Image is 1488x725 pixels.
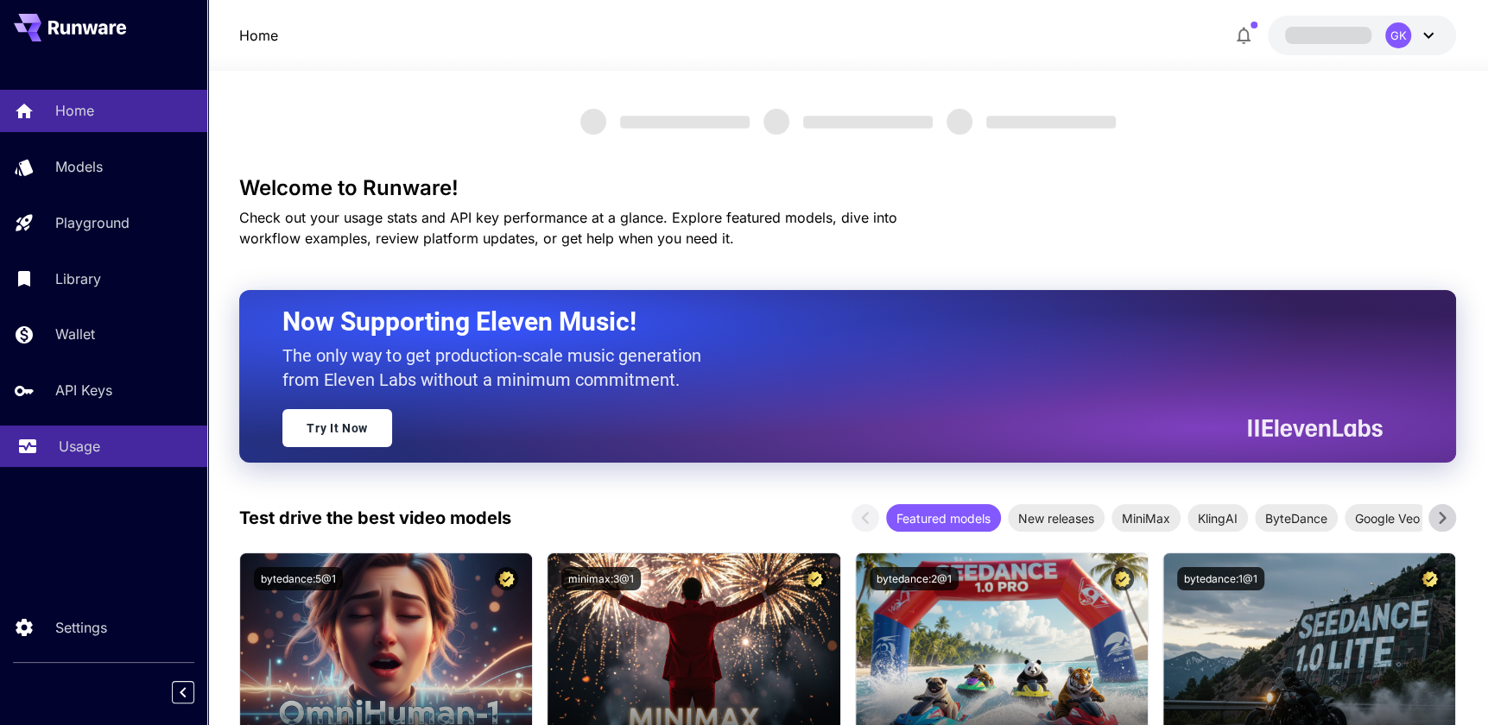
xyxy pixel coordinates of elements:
[59,436,100,457] p: Usage
[1345,504,1430,532] div: Google Veo
[1255,504,1338,532] div: ByteDance
[1187,509,1248,527] span: KlingAI
[1008,504,1105,532] div: New releases
[239,505,511,531] p: Test drive the best video models
[55,268,101,289] p: Library
[185,677,207,708] div: Collapse sidebar
[886,504,1001,532] div: Featured models
[1111,504,1181,532] div: MiniMax
[1255,509,1338,527] span: ByteDance
[239,25,278,46] nav: breadcrumb
[1177,567,1264,590] button: bytedance:1@1
[1385,22,1411,48] div: GK
[1345,509,1430,527] span: Google Veo
[803,567,826,590] button: Certified Model – Vetted for best performance and includes a commercial license.
[495,567,518,590] button: Certified Model – Vetted for best performance and includes a commercial license.
[886,509,1001,527] span: Featured models
[55,100,94,121] p: Home
[172,681,194,703] button: Collapse sidebar
[1418,567,1441,590] button: Certified Model – Vetted for best performance and includes a commercial license.
[282,409,392,447] a: Try It Now
[1268,16,1456,55] button: GK
[55,212,130,233] p: Playground
[1111,509,1181,527] span: MiniMax
[239,25,278,46] a: Home
[55,617,107,638] p: Settings
[55,156,103,177] p: Models
[55,324,95,344] p: Wallet
[55,380,112,400] p: API Keys
[1111,567,1134,590] button: Certified Model – Vetted for best performance and includes a commercial license.
[870,567,959,590] button: bytedance:2@1
[282,344,714,392] p: The only way to get production-scale music generation from Eleven Labs without a minimum commitment.
[282,306,1370,338] h2: Now Supporting Eleven Music!
[239,209,897,247] span: Check out your usage stats and API key performance at a glance. Explore featured models, dive int...
[1008,509,1105,527] span: New releases
[561,567,641,590] button: minimax:3@1
[1187,504,1248,532] div: KlingAI
[254,567,343,590] button: bytedance:5@1
[239,176,1456,200] h3: Welcome to Runware!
